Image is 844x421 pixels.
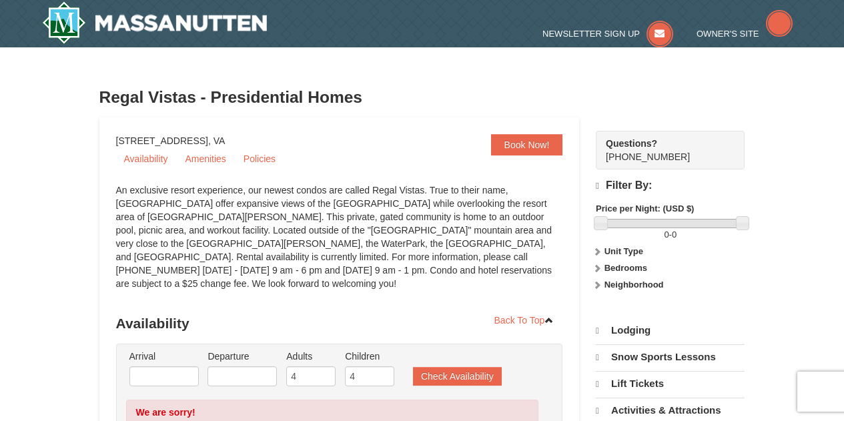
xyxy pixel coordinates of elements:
[116,183,563,304] div: An exclusive resort experience, our newest condos are called Regal Vistas. True to their name, [G...
[604,263,647,273] strong: Bedrooms
[129,350,199,363] label: Arrival
[596,318,745,343] a: Lodging
[697,29,759,39] span: Owner's Site
[286,350,336,363] label: Adults
[345,350,394,363] label: Children
[116,149,176,169] a: Availability
[606,138,657,149] strong: Questions?
[604,246,643,256] strong: Unit Type
[136,407,195,418] strong: We are sorry!
[596,371,745,396] a: Lift Tickets
[606,137,721,162] span: [PHONE_NUMBER]
[236,149,284,169] a: Policies
[99,84,745,111] h3: Regal Vistas - Presidential Homes
[542,29,640,39] span: Newsletter Sign Up
[491,134,563,155] a: Book Now!
[697,29,793,39] a: Owner's Site
[596,203,694,214] strong: Price per Night: (USD $)
[664,230,669,240] span: 0
[42,1,268,44] img: Massanutten Resort Logo
[207,350,277,363] label: Departure
[413,367,502,386] button: Check Availability
[596,344,745,370] a: Snow Sports Lessons
[42,1,268,44] a: Massanutten Resort
[596,179,745,192] h4: Filter By:
[486,310,563,330] a: Back To Top
[177,149,234,169] a: Amenities
[596,228,745,242] label: -
[116,310,563,337] h3: Availability
[542,29,673,39] a: Newsletter Sign Up
[672,230,677,240] span: 0
[604,280,664,290] strong: Neighborhood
